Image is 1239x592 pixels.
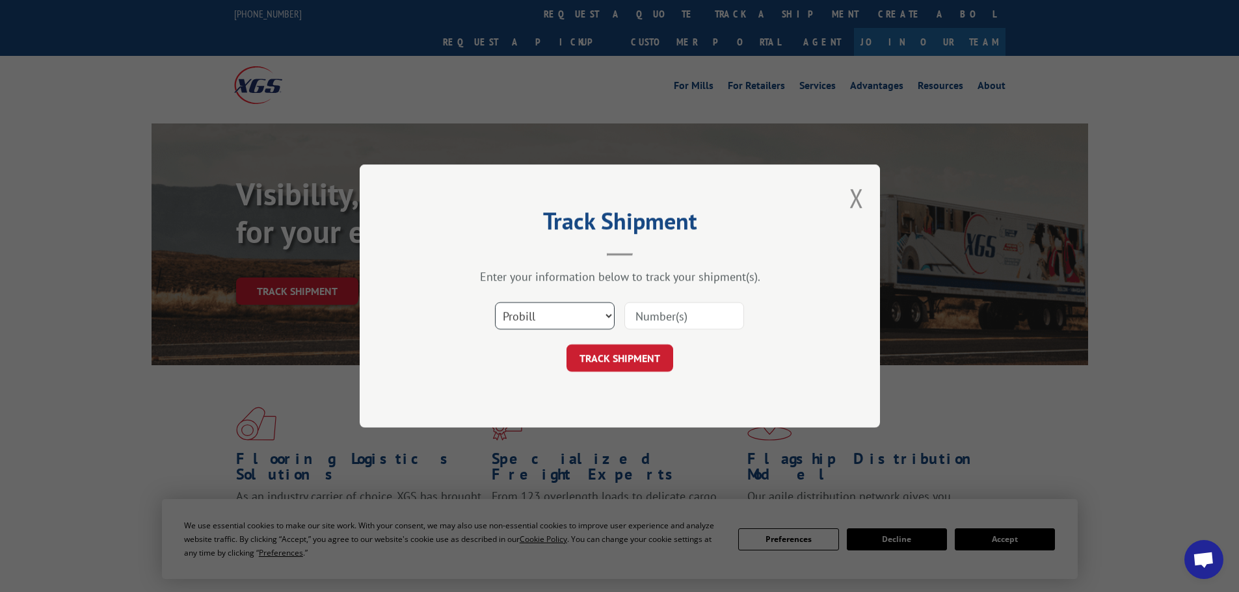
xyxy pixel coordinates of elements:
[624,302,744,329] input: Number(s)
[425,269,815,284] div: Enter your information below to track your shipment(s).
[425,212,815,237] h2: Track Shipment
[566,344,673,372] button: TRACK SHIPMENT
[849,181,864,215] button: Close modal
[1184,540,1223,579] div: Open chat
